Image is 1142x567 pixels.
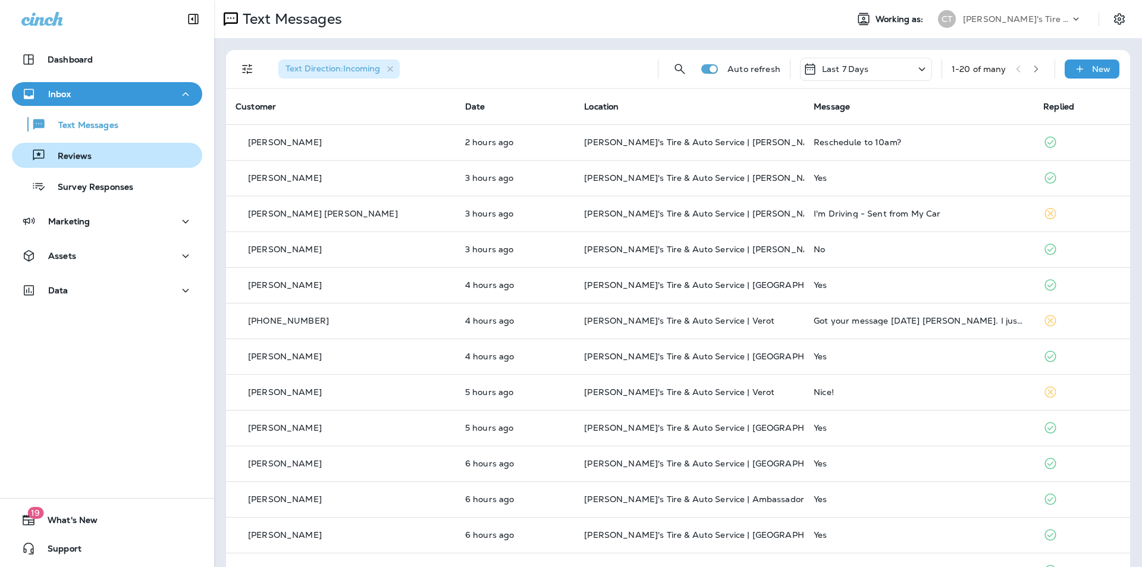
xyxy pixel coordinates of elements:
[285,63,380,74] span: Text Direction : Incoming
[27,507,43,519] span: 19
[12,537,202,560] button: Support
[248,352,322,361] p: [PERSON_NAME]
[584,387,774,397] span: [PERSON_NAME]'s Tire & Auto Service | Verot
[248,137,322,147] p: [PERSON_NAME]
[465,101,485,112] span: Date
[465,245,565,254] p: Oct 14, 2025 10:30 AM
[814,316,1024,325] div: Got your message yesterday Ron. I just need to know what my total cost would be to buy, install, ...
[248,387,322,397] p: [PERSON_NAME]
[814,245,1024,254] div: No
[814,137,1024,147] div: Reschedule to 10am?
[48,55,93,64] p: Dashboard
[248,459,322,468] p: [PERSON_NAME]
[584,101,619,112] span: Location
[465,316,565,325] p: Oct 14, 2025 09:52 AM
[465,423,565,433] p: Oct 14, 2025 08:43 AM
[465,530,565,540] p: Oct 14, 2025 08:00 AM
[465,280,565,290] p: Oct 14, 2025 10:20 AM
[584,173,918,183] span: [PERSON_NAME]'s Tire & Auto Service | [PERSON_NAME][GEOGRAPHIC_DATA]
[48,251,76,261] p: Assets
[248,530,322,540] p: [PERSON_NAME]
[12,174,202,199] button: Survey Responses
[12,244,202,268] button: Assets
[822,64,869,74] p: Last 7 Days
[584,351,845,362] span: [PERSON_NAME]'s Tire & Auto Service | [GEOGRAPHIC_DATA]
[236,101,276,112] span: Customer
[584,494,804,505] span: [PERSON_NAME]'s Tire & Auto Service | Ambassador
[248,423,322,433] p: [PERSON_NAME]
[48,217,90,226] p: Marketing
[465,494,565,504] p: Oct 14, 2025 08:15 AM
[938,10,956,28] div: CT
[584,244,826,255] span: [PERSON_NAME]'s Tire & Auto Service | [PERSON_NAME]
[465,137,565,147] p: Oct 14, 2025 11:29 AM
[12,143,202,168] button: Reviews
[12,508,202,532] button: 19What's New
[465,387,565,397] p: Oct 14, 2025 09:06 AM
[584,208,826,219] span: [PERSON_NAME]'s Tire & Auto Service | [PERSON_NAME]
[12,112,202,137] button: Text Messages
[248,209,398,218] p: [PERSON_NAME] [PERSON_NAME]
[248,494,322,504] p: [PERSON_NAME]
[12,82,202,106] button: Inbox
[46,120,118,131] p: Text Messages
[584,458,845,469] span: [PERSON_NAME]'s Tire & Auto Service | [GEOGRAPHIC_DATA]
[248,280,322,290] p: [PERSON_NAME]
[814,530,1024,540] div: Yes
[46,151,92,162] p: Reviews
[278,59,400,79] div: Text Direction:Incoming
[1043,101,1074,112] span: Replied
[465,352,565,361] p: Oct 14, 2025 09:42 AM
[1109,8,1130,30] button: Settings
[12,278,202,302] button: Data
[248,173,322,183] p: [PERSON_NAME]
[584,137,826,148] span: [PERSON_NAME]'s Tire & Auto Service | [PERSON_NAME]
[48,89,71,99] p: Inbox
[46,182,133,193] p: Survey Responses
[12,48,202,71] button: Dashboard
[248,316,329,325] p: [PHONE_NUMBER]
[727,64,780,74] p: Auto refresh
[814,423,1024,433] div: Yes
[36,515,98,530] span: What's New
[465,173,565,183] p: Oct 14, 2025 11:11 AM
[248,245,322,254] p: [PERSON_NAME]
[814,173,1024,183] div: Yes
[465,209,565,218] p: Oct 14, 2025 10:41 AM
[236,57,259,81] button: Filters
[668,57,692,81] button: Search Messages
[465,459,565,468] p: Oct 14, 2025 08:17 AM
[584,280,845,290] span: [PERSON_NAME]'s Tire & Auto Service | [GEOGRAPHIC_DATA]
[177,7,210,31] button: Collapse Sidebar
[814,387,1024,397] div: Nice!
[1092,64,1110,74] p: New
[814,494,1024,504] div: Yes
[48,286,68,295] p: Data
[814,459,1024,468] div: Yes
[584,422,845,433] span: [PERSON_NAME]'s Tire & Auto Service | [GEOGRAPHIC_DATA]
[814,352,1024,361] div: Yes
[963,14,1070,24] p: [PERSON_NAME]'s Tire & Auto
[814,280,1024,290] div: Yes
[36,544,81,558] span: Support
[238,10,342,28] p: Text Messages
[584,530,845,540] span: [PERSON_NAME]'s Tire & Auto Service | [GEOGRAPHIC_DATA]
[876,14,926,24] span: Working as:
[814,209,1024,218] div: I'm Driving - Sent from My Car
[584,315,774,326] span: [PERSON_NAME]'s Tire & Auto Service | Verot
[952,64,1006,74] div: 1 - 20 of many
[12,209,202,233] button: Marketing
[814,101,850,112] span: Message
